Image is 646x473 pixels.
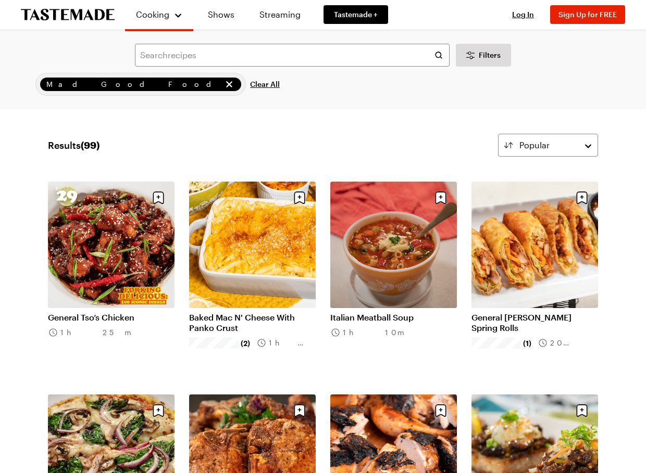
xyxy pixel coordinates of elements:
button: Clear All [250,73,280,96]
span: ( 99 ) [81,139,100,151]
span: Clear All [250,79,280,90]
span: Sign Up for FREE [558,10,617,19]
button: remove Mad Good Food [223,79,235,90]
button: Log In [502,9,544,20]
button: Save recipe [431,188,451,208]
button: Save recipe [290,188,309,208]
span: Log In [512,10,534,19]
a: General Tso’s Chicken [48,312,175,323]
button: Save recipe [148,188,168,208]
span: Tastemade + [334,9,378,20]
a: Baked Mac N' Cheese With Panko Crust [189,312,316,333]
button: Save recipe [290,401,309,420]
button: Popular [498,134,598,157]
span: Filters [479,50,501,60]
a: To Tastemade Home Page [21,9,115,21]
a: Italian Meatball Soup [330,312,457,323]
span: Results [48,138,100,152]
button: Desktop filters [456,44,511,67]
span: Mad Good Food [46,79,221,90]
button: Save recipe [572,401,592,420]
a: General [PERSON_NAME] Spring Rolls [471,312,598,333]
span: Cooking [136,9,169,19]
button: Sign Up for FREE [550,5,625,24]
button: Cooking [135,4,183,25]
button: Save recipe [572,188,592,208]
a: Tastemade + [324,5,388,24]
button: Save recipe [148,401,168,420]
span: Popular [519,139,550,151]
button: Save recipe [431,401,451,420]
